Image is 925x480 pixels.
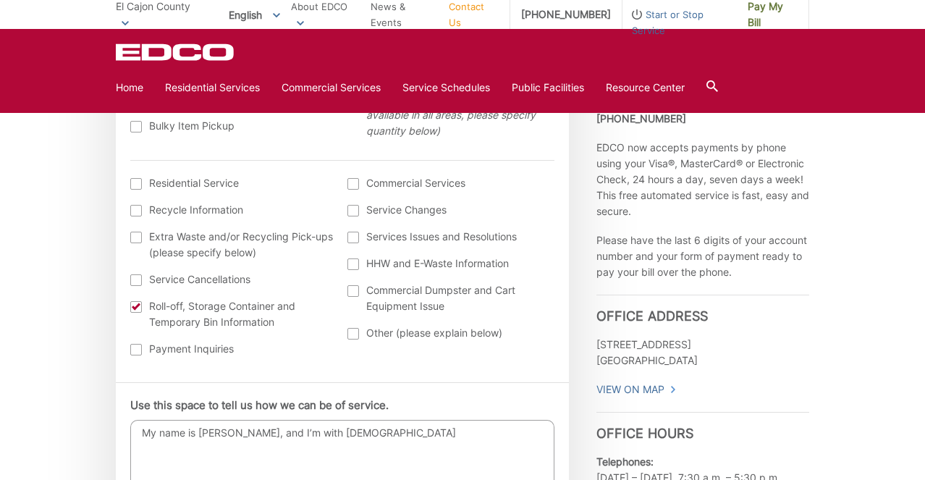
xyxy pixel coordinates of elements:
label: Bulky Item Pickup [130,118,334,134]
p: EDCO now accepts payments by phone using your Visa®, MasterCard® or Electronic Check, 24 hours a ... [596,140,809,219]
label: Commercial Services [347,175,551,191]
label: Extra Waste and/or Recycling Pick-ups (please specify below) [130,229,334,261]
label: Services Issues and Resolutions [347,229,551,245]
span: Additional Green-Waste Cart [366,91,551,139]
label: Other (please explain below) [347,325,551,341]
p: [STREET_ADDRESS] [GEOGRAPHIC_DATA] [596,337,809,369]
label: Payment Inquiries [130,341,334,357]
a: Resource Center [606,80,685,96]
h3: Office Address [596,295,809,324]
a: Commercial Services [282,80,381,96]
p: Please have the last 6 digits of your account number and your form of payment ready to pay your b... [596,232,809,280]
a: Public Facilities [512,80,584,96]
a: Residential Services [165,80,260,96]
a: Service Schedules [402,80,490,96]
b: Telephones: [596,455,654,468]
label: Service Cancellations [130,271,334,287]
a: View On Map [596,382,677,397]
label: Commercial Dumpster and Cart Equipment Issue [347,282,551,314]
label: Residential Service [130,175,334,191]
label: Use this space to tell us how we can be of service. [130,399,389,412]
label: Recycle Information [130,202,334,218]
span: English [218,3,291,27]
strong: [PHONE_NUMBER] [596,112,686,125]
h3: Office Hours [596,412,809,442]
em: (not available in all areas, please specify quantity below) [366,93,536,137]
a: Home [116,80,143,96]
label: Service Changes [347,202,551,218]
label: HHW and E-Waste Information [347,256,551,271]
a: EDCD logo. Return to the homepage. [116,43,236,61]
label: Roll-off, Storage Container and Temporary Bin Information [130,298,334,330]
